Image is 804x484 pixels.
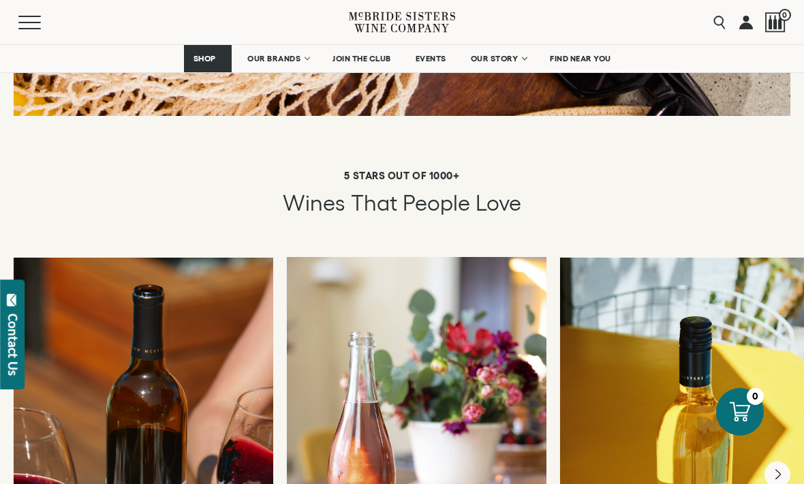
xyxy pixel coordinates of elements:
strong: 5 STARS OUT OF 1000+ [344,170,459,181]
a: OUR BRANDS [238,45,317,72]
span: FIND NEAR YOU [550,54,611,63]
a: FIND NEAR YOU [541,45,620,72]
div: 0 [747,388,764,405]
a: OUR STORY [462,45,535,72]
a: SHOP [184,45,232,72]
div: Contact Us [6,314,20,376]
a: JOIN THE CLUB [324,45,400,72]
span: OUR BRANDS [247,54,300,63]
span: People [403,191,470,215]
span: EVENTS [416,54,446,63]
span: OUR STORY [471,54,519,63]
button: Mobile Menu Trigger [18,16,67,29]
span: Love [476,191,521,215]
span: that [351,191,397,215]
span: SHOP [193,54,216,63]
span: Wines [283,191,345,215]
span: JOIN THE CLUB [333,54,391,63]
a: EVENTS [407,45,455,72]
span: 0 [779,9,791,21]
